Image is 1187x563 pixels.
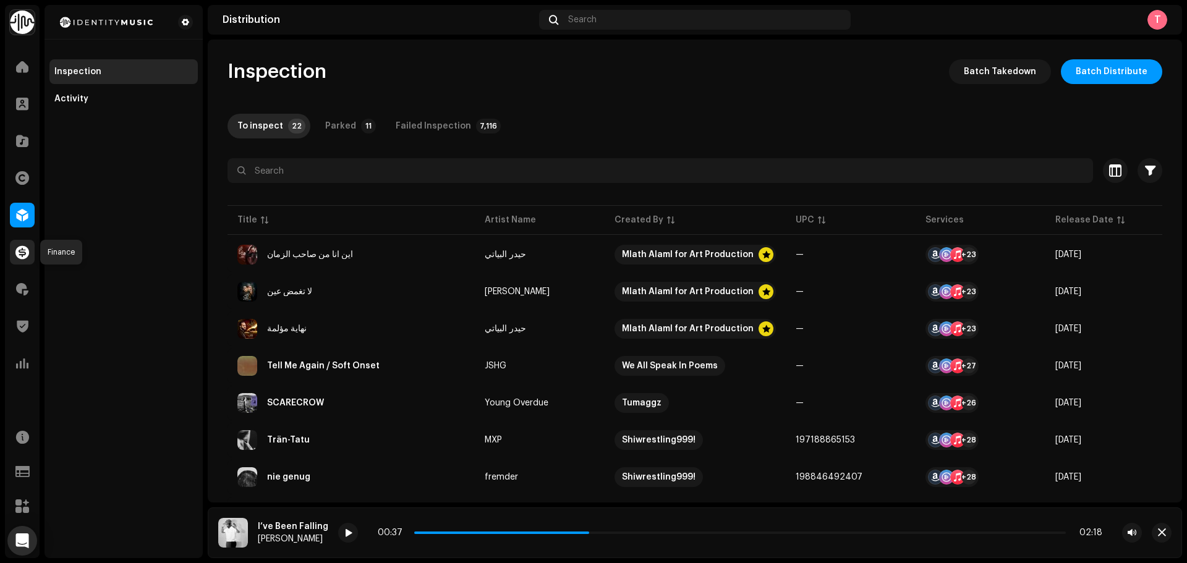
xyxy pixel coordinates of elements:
[1055,473,1081,481] span: Oct 25, 2024
[568,15,597,25] span: Search
[961,433,976,447] div: +28
[49,59,198,84] re-m-nav-item: Inspection
[258,522,328,531] div: I’ve Been Falling
[961,247,976,262] div: +23
[237,245,257,265] img: 797c6147-617e-4381-87ad-866b2f30bb06
[961,321,976,336] div: +23
[615,214,663,226] div: Created By
[267,362,380,370] div: Tell Me Again / Soft Onset
[1071,528,1102,538] div: 02:18
[267,399,324,407] div: SCARECROW
[615,467,776,487] span: Shiwrestling999!
[796,287,804,296] span: —
[237,467,257,487] img: f9dbb4b0-382a-4cac-aa75-95850161ebf3
[485,324,526,333] div: حيدر البياتي
[237,214,257,226] div: Title
[485,399,548,407] div: Young Overdue
[1055,214,1113,226] div: Release Date
[267,473,310,481] div: nie genug
[325,114,356,138] div: Parked
[961,470,976,485] div: +28
[485,436,502,444] div: MXP
[361,119,376,133] p-badge: 11
[485,250,595,259] span: حيدر البياتي
[267,324,307,333] div: نهاية مؤلمة
[54,94,88,104] div: Activity
[949,59,1051,84] button: Batch Takedown
[228,59,326,84] span: Inspection
[237,319,257,339] img: 9c402fdd-2caf-40b9-a40f-a2de18ca11bd
[1055,250,1081,259] span: Oct 8, 2025
[622,319,754,339] div: Mlath Alaml for Art Production
[1076,59,1147,84] span: Batch Distribute
[622,245,754,265] div: Mlath Alaml for Art Production
[218,518,248,548] img: 0fb52940-2ca4-4392-a928-c48f11d18c43
[622,430,696,450] div: Shiwrestling999!
[485,362,506,370] div: JSHG
[796,399,804,407] span: —
[288,119,305,133] p-badge: 22
[796,214,814,226] div: UPC
[485,399,595,407] span: Young Overdue
[796,362,804,370] span: —
[796,473,862,481] span: 198846492407
[615,282,776,302] span: Mlath Alaml for Art Production
[961,284,976,299] div: +23
[1147,10,1167,30] div: T
[10,10,35,35] img: 0f74c21f-6d1c-4dbc-9196-dbddad53419e
[1055,287,1081,296] span: Oct 8, 2025
[615,356,776,376] span: We All Speak In Poems
[228,158,1093,183] input: Search
[267,287,312,296] div: لا تغمض عين
[615,319,776,339] span: Mlath Alaml for Art Production
[1055,362,1081,370] span: Oct 24, 2025
[223,15,534,25] div: Distribution
[1055,436,1081,444] span: May 26, 2023
[622,467,696,487] div: Shiwrestling999!
[485,362,595,370] span: JSHG
[267,250,353,259] div: اين انا من صاحب الزمان
[485,473,595,481] span: fremder
[622,282,754,302] div: Mlath Alaml for Art Production
[1055,399,1081,407] span: Oct 24, 2025
[237,430,257,450] img: fdb7a437-685d-4317-92c6-c1dfab51855a
[1061,59,1162,84] button: Batch Distribute
[615,245,776,265] span: Mlath Alaml for Art Production
[622,393,662,413] div: Tumaggz
[267,436,310,444] div: Trän-Tatu
[961,396,976,410] div: +26
[54,67,101,77] div: Inspection
[237,114,283,138] div: To inspect
[485,473,518,481] div: fremder
[237,356,257,376] img: 18d7b30a-1b4e-4f40-99b3-45bf84e94d02
[258,534,328,544] div: [PERSON_NAME]
[378,528,409,538] div: 00:37
[49,87,198,111] re-m-nav-item: Activity
[237,282,257,302] img: a25552a0-c5f8-44f6-9b00-07b92b22c0e5
[485,287,550,296] div: [PERSON_NAME]
[615,430,776,450] span: Shiwrestling999!
[485,436,595,444] span: MXP
[237,393,257,413] img: ee8d8416-d893-4684-beb7-5b43a7ce9cfc
[476,119,501,133] p-badge: 7,116
[54,15,158,30] img: 2d8271db-5505-4223-b535-acbbe3973654
[796,324,804,333] span: —
[7,526,37,556] div: Open Intercom Messenger
[964,59,1036,84] span: Batch Takedown
[485,287,595,296] span: سيد محمد الحسيني
[796,250,804,259] span: —
[396,114,471,138] div: Failed Inspection
[485,324,595,333] span: حيدر البياتي
[1055,324,1081,333] span: Oct 3, 2025
[485,250,526,259] div: حيدر البياتي
[622,356,718,376] div: We All Speak In Poems
[615,393,776,413] span: Tumaggz
[961,358,976,373] div: +27
[796,436,855,444] span: 197188865153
